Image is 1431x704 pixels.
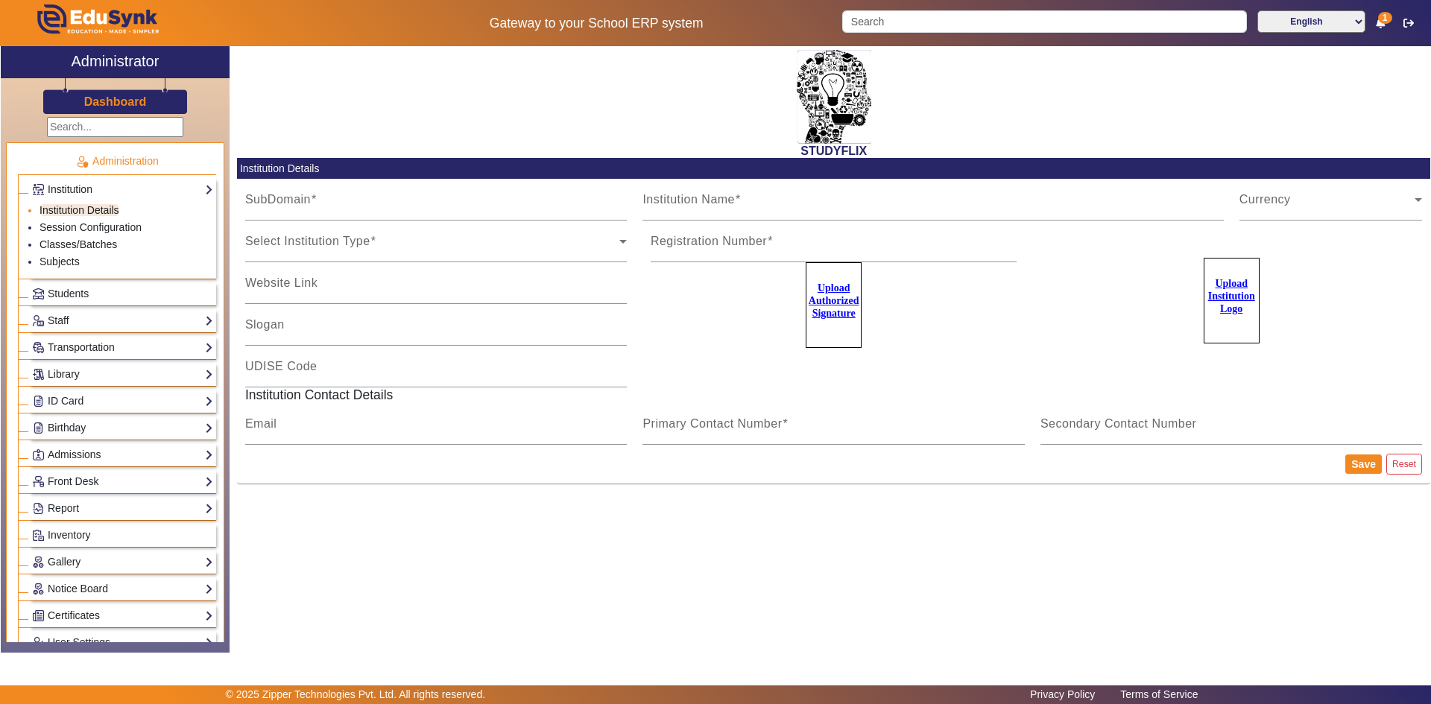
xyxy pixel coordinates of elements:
[245,417,277,430] mat-label: Email
[1040,417,1196,430] mat-label: Secondary Contact Number
[642,197,1223,215] input: Institution Name
[1378,12,1392,24] span: 1
[245,318,285,331] mat-label: Slogan
[651,235,767,247] mat-label: Registration Number
[809,282,859,319] u: Upload Authorized Signature
[1040,421,1423,439] input: Secondary Contact Number
[245,280,628,298] input: Website Link
[33,530,44,541] img: Inventory.png
[72,52,159,70] h2: Administrator
[1113,685,1205,704] a: Terms of Service
[32,527,213,544] a: Inventory
[1239,197,1415,215] span: Currency
[797,50,871,144] img: 2da83ddf-6089-4dce-a9e2-416746467bdd
[48,288,89,299] span: Students
[366,16,827,31] h5: Gateway to your School ERP system
[237,144,1430,158] h2: STUDYFLIX
[33,288,44,299] img: Students.png
[245,238,620,256] span: Select Institution Type
[84,95,147,109] h3: Dashboard
[642,421,1025,439] input: Primary Contact Number
[1386,454,1422,474] button: Reset
[83,94,148,110] a: Dashboard
[245,197,628,215] input: SubDomain
[47,117,183,137] input: Search...
[226,687,486,703] p: © 2025 Zipper Technologies Pvt. Ltd. All rights reserved.
[245,276,318,289] mat-label: Website Link
[40,204,119,216] a: Institution Details
[1023,685,1102,704] a: Privacy Policy
[245,193,311,206] mat-label: SubDomain
[642,417,782,430] mat-label: Primary Contact Number
[1,46,230,78] a: Administrator
[237,387,1430,403] h5: Institution Contact Details
[40,256,80,267] a: Subjects
[40,238,117,250] a: Classes/Batches
[842,10,1246,33] input: Search
[48,529,91,541] span: Inventory
[75,155,89,168] img: Administration.png
[642,193,735,206] mat-label: Institution Name
[40,221,142,233] a: Session Configuration
[237,158,1430,179] mat-card-header: Institution Details
[18,153,216,169] p: Administration
[1208,278,1255,314] u: Upload Institution Logo
[32,285,213,302] a: Students
[245,235,370,247] mat-label: Select Institution Type
[245,360,318,372] mat-label: UDISE Code
[1345,454,1382,474] button: Save
[1239,193,1291,206] mat-label: Currency
[651,238,1017,256] input: Registration Number
[245,364,628,381] input: UDISE Code
[245,322,628,340] input: Slogan
[245,421,628,439] input: Email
